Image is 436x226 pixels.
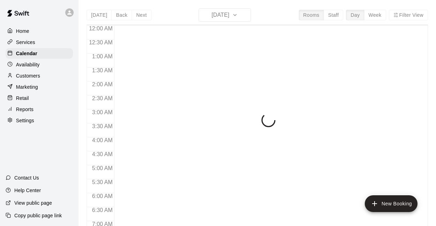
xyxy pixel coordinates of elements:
[6,115,73,126] a: Settings
[365,195,417,212] button: add
[6,48,73,59] a: Calendar
[16,95,29,102] p: Retail
[90,207,114,213] span: 6:30 AM
[90,95,114,101] span: 2:30 AM
[16,83,38,90] p: Marketing
[6,71,73,81] a: Customers
[87,25,114,31] span: 12:00 AM
[90,137,114,143] span: 4:00 AM
[14,199,52,206] p: View public page
[90,109,114,115] span: 3:00 AM
[6,59,73,70] a: Availability
[6,93,73,103] a: Retail
[87,39,114,45] span: 12:30 AM
[90,179,114,185] span: 5:30 AM
[6,37,73,48] a: Services
[16,28,29,35] p: Home
[16,50,37,57] p: Calendar
[90,123,114,129] span: 3:30 AM
[14,187,41,194] p: Help Center
[14,212,62,219] p: Copy public page link
[14,174,39,181] p: Contact Us
[16,106,34,113] p: Reports
[16,39,35,46] p: Services
[90,67,114,73] span: 1:30 AM
[90,151,114,157] span: 4:30 AM
[16,61,40,68] p: Availability
[16,117,34,124] p: Settings
[90,53,114,59] span: 1:00 AM
[16,72,40,79] p: Customers
[6,26,73,36] a: Home
[90,193,114,199] span: 6:00 AM
[90,165,114,171] span: 5:00 AM
[6,82,73,92] a: Marketing
[6,104,73,115] a: Reports
[90,81,114,87] span: 2:00 AM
